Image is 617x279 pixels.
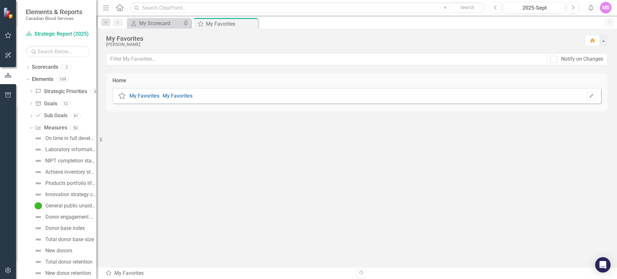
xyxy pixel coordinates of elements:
[130,93,159,99] a: My Favorites
[33,201,96,211] a: General public unaided awareness of CBS
[34,269,42,277] img: Not Defined
[561,56,603,63] div: Notify on Changes
[129,19,182,27] a: My Scorecard
[26,16,82,21] small: Canadian Blood Services
[33,257,93,267] a: Total donor retention
[34,179,42,187] img: Not Defined
[34,224,42,232] img: Not Defined
[26,46,90,57] input: Search Below...
[61,65,72,70] div: 2
[90,89,101,94] div: 6
[33,144,96,155] a: Laboratory information system (LIS) modernization
[45,180,96,186] div: Products portfolio lifecycle index
[587,92,596,100] button: Set Home Page
[163,93,192,99] a: My Favorites
[71,113,81,118] div: 41
[595,257,611,273] div: Open Intercom Messenger
[106,53,546,65] input: Filter My Favorites...
[34,202,42,210] img: On Target
[45,248,72,254] div: New donors
[34,168,42,176] img: Not Defined
[45,237,94,242] div: Total donor base size
[34,236,42,243] img: Not Defined
[26,31,90,38] a: Strategic Report (2025)
[34,135,42,142] img: Not Defined
[106,42,579,47] div: [PERSON_NAME]
[461,5,474,10] span: Search
[33,189,96,200] a: Innovation strategy completion status
[506,4,563,12] div: 2025-Sept
[45,158,96,164] div: NIPT completion status
[35,112,67,119] a: Sub Goals
[33,268,91,278] a: New donor retention
[34,157,42,165] img: Not Defined
[33,234,94,245] a: Total donor base size
[45,214,96,220] div: Donor engagement modernization (DEM)
[33,246,72,256] a: New donors
[206,20,256,28] div: My Favorites
[70,125,81,131] div: 50
[32,76,53,83] a: Elements
[34,146,42,153] img: Not Defined
[34,213,42,221] img: Not Defined
[105,270,352,277] div: My Favorites
[60,101,71,106] div: 12
[32,64,58,71] a: Scorecards
[34,258,42,266] img: Not Defined
[33,133,96,144] a: On time in full development work completion status
[112,77,126,84] div: Home
[35,124,67,132] a: Measures
[451,3,483,12] button: Search
[33,167,96,177] a: Achieve inventory stability
[106,35,579,42] div: My Favorites
[57,77,69,82] div: 109
[130,2,485,13] input: Search ClearPoint...
[45,203,96,209] div: General public unaided awareness of CBS
[33,178,96,188] a: Products portfolio lifecycle index
[504,2,565,13] button: 2025-Sept
[26,8,82,16] span: Elements & Reports
[139,19,182,27] div: My Scorecard
[33,212,96,222] a: Donor engagement modernization (DEM)
[45,192,96,197] div: Innovation strategy completion status
[35,100,57,108] a: Goals
[45,270,91,276] div: New donor retention
[45,169,96,175] div: Achieve inventory stability
[3,7,14,19] img: ClearPoint Strategy
[34,191,42,198] img: Not Defined
[45,147,96,153] div: Laboratory information system (LIS) modernization
[600,2,612,13] button: MS
[34,247,42,255] img: Not Defined
[35,88,87,95] a: Strategic Priorities
[33,223,85,233] a: Donor base index
[45,135,96,141] div: On time in full development work completion status
[45,259,93,265] div: Total donor retention
[45,225,85,231] div: Donor base index
[33,156,96,166] a: NIPT completion status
